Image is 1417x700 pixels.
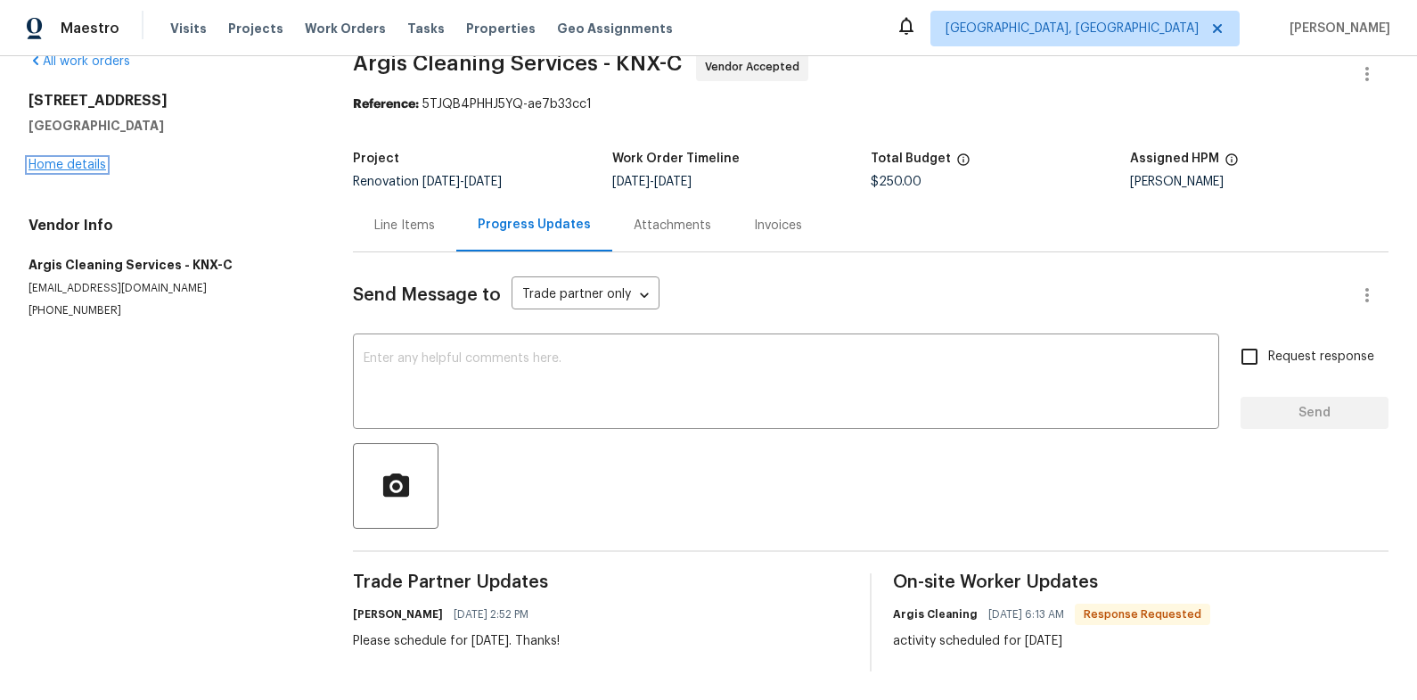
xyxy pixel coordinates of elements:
span: Geo Assignments [557,20,673,37]
span: Work Orders [305,20,386,37]
span: Properties [466,20,536,37]
span: Vendor Accepted [705,58,807,76]
div: Line Items [374,217,435,235]
span: [GEOGRAPHIC_DATA], [GEOGRAPHIC_DATA] [946,20,1199,37]
b: Reference: [353,98,419,111]
span: Visits [170,20,207,37]
div: Progress Updates [478,216,591,234]
div: Trade partner only [512,281,659,310]
h2: [STREET_ADDRESS] [29,92,310,110]
div: activity scheduled for [DATE] [893,632,1210,650]
span: Response Requested [1077,605,1208,623]
span: Renovation [353,176,502,188]
h4: Vendor Info [29,217,310,235]
span: Argis Cleaning Services - KNX-C [353,53,682,74]
p: [PHONE_NUMBER] [29,303,310,318]
h5: Project [353,152,399,165]
span: [DATE] [464,176,502,188]
a: Home details [29,159,106,171]
span: Send Message to [353,286,501,304]
div: Invoices [754,217,802,235]
span: The total cost of line items that have been proposed by Opendoor. This sum includes line items th... [956,152,971,176]
span: Projects [228,20,283,37]
div: Please schedule for [DATE]. Thanks! [353,632,560,650]
span: Request response [1268,348,1374,366]
span: [DATE] 2:52 PM [454,605,528,623]
span: [DATE] 6:13 AM [988,605,1064,623]
span: Tasks [407,22,445,35]
h6: Argis Cleaning [893,605,978,623]
span: On-site Worker Updates [893,573,1388,591]
span: - [422,176,502,188]
span: [DATE] [654,176,692,188]
h5: Argis Cleaning Services - KNX-C [29,256,310,274]
span: [DATE] [612,176,650,188]
h5: [GEOGRAPHIC_DATA] [29,117,310,135]
span: The hpm assigned to this work order. [1225,152,1239,176]
h5: Assigned HPM [1130,152,1219,165]
div: Attachments [634,217,711,235]
span: [DATE] [422,176,460,188]
span: $250.00 [871,176,921,188]
div: 5TJQB4PHHJ5YQ-ae7b33cc1 [353,95,1388,113]
h5: Work Order Timeline [612,152,740,165]
h5: Total Budget [871,152,951,165]
a: All work orders [29,55,130,68]
p: [EMAIL_ADDRESS][DOMAIN_NAME] [29,281,310,296]
h6: [PERSON_NAME] [353,605,443,623]
span: [PERSON_NAME] [1282,20,1390,37]
span: - [612,176,692,188]
span: Maestro [61,20,119,37]
span: Trade Partner Updates [353,573,848,591]
div: [PERSON_NAME] [1130,176,1389,188]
